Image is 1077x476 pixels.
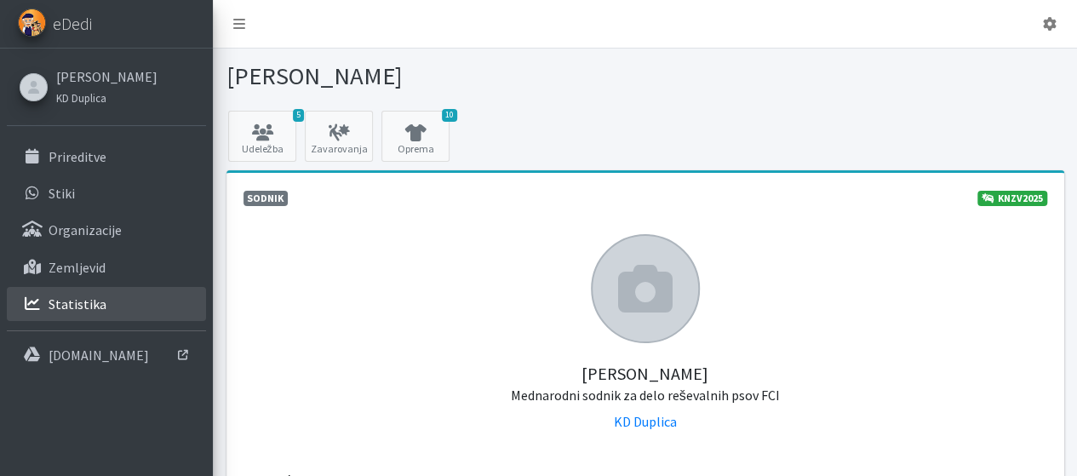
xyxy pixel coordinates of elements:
[7,140,206,174] a: Prireditve
[511,387,780,404] small: Mednarodni sodnik za delo reševalnih psov FCI
[7,338,206,372] a: [DOMAIN_NAME]
[53,11,92,37] span: eDedi
[977,191,1047,206] a: KNZV2025
[293,109,304,122] span: 5
[243,191,289,206] span: Sodnik
[7,176,206,210] a: Stiki
[7,250,206,284] a: Zemljevid
[18,9,46,37] img: eDedi
[243,343,1047,404] h5: [PERSON_NAME]
[7,287,206,321] a: Statistika
[49,221,122,238] p: Organizacije
[49,295,106,313] p: Statistika
[614,413,677,430] a: KD Duplica
[305,111,373,162] a: Zavarovanja
[442,109,457,122] span: 10
[49,148,106,165] p: Prireditve
[56,87,158,107] a: KD Duplica
[49,259,106,276] p: Zemljevid
[49,347,149,364] p: [DOMAIN_NAME]
[226,61,639,91] h1: [PERSON_NAME]
[49,185,75,202] p: Stiki
[56,66,158,87] a: [PERSON_NAME]
[56,91,106,105] small: KD Duplica
[381,111,450,162] a: 10 Oprema
[228,111,296,162] a: 5 Udeležba
[7,213,206,247] a: Organizacije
